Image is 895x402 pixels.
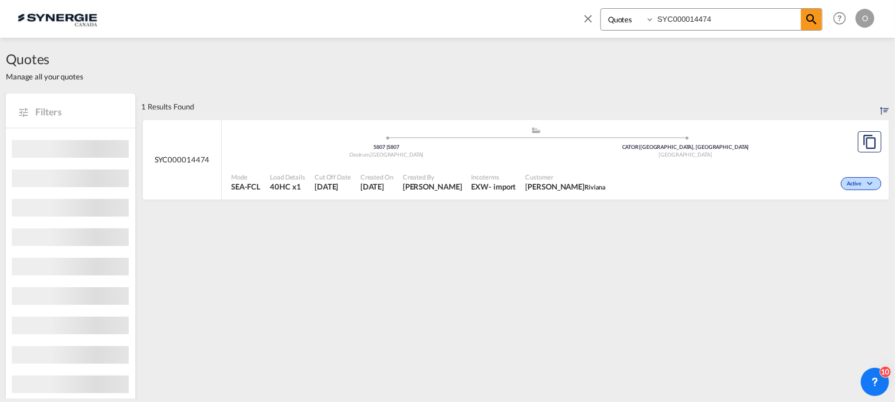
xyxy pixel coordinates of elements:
div: Sort by: Created On [880,94,889,119]
div: EXW import [472,181,516,192]
span: Karen Mercier [403,181,462,192]
div: O [856,9,874,28]
md-icon: icon-magnify [804,12,819,26]
span: 5807 [388,144,400,150]
span: Load Details [270,172,305,181]
span: Cut Off Date [315,172,351,181]
span: Created By [403,172,462,181]
div: - import [489,181,516,192]
span: Riviana [585,183,606,191]
span: Yassine Cherkaoui Riviana [526,181,606,192]
md-icon: assets/icons/custom/ship-fill.svg [529,127,543,133]
div: SYC000014474 assets/icons/custom/ship-fill.svgassets/icons/custom/roll-o-plane.svgOrigin Netherla... [143,120,889,200]
md-icon: assets/icons/custom/copyQuote.svg [863,135,877,149]
span: Customer [526,172,606,181]
span: Mode [231,172,261,181]
div: Change Status Here [841,177,881,190]
span: Oostrum [349,151,370,158]
span: Quotes [6,49,84,68]
span: 5807 [373,144,388,150]
span: 3 Sep 2025 [360,181,393,192]
span: [GEOGRAPHIC_DATA] [370,151,423,158]
md-icon: icon-chevron-down [864,181,879,187]
md-icon: icon-close [582,12,595,25]
span: Help [830,8,850,28]
span: icon-close [582,8,600,36]
span: Manage all your quotes [6,71,84,82]
span: | [386,144,388,150]
img: 1f56c880d42311ef80fc7dca854c8e59.png [18,5,97,32]
span: Active [847,180,864,188]
button: Copy Quote [858,131,881,152]
div: Help [830,8,856,29]
div: 1 Results Found [141,94,194,119]
span: Filters [35,105,123,118]
div: EXW [472,181,489,192]
span: Created On [360,172,393,181]
span: icon-magnify [801,9,822,30]
span: Incoterms [472,172,516,181]
span: 3 Sep 2025 [315,181,351,192]
span: SEA-FCL [231,181,261,192]
span: | [639,144,640,150]
span: , [369,151,370,158]
span: [GEOGRAPHIC_DATA] [659,151,712,158]
input: Enter Quotation Number [654,9,801,29]
span: SYC000014474 [155,154,210,165]
span: CATOR [GEOGRAPHIC_DATA], [GEOGRAPHIC_DATA] [622,144,749,150]
span: 40HC x 1 [270,181,305,192]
